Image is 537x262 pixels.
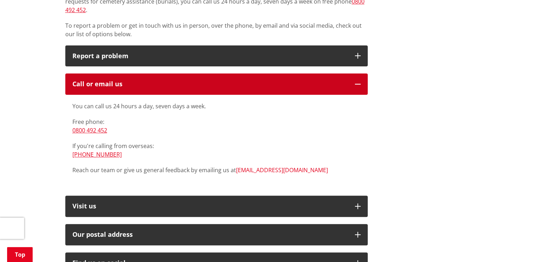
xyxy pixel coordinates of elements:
[72,118,361,135] p: Free phone:
[72,203,348,210] p: Visit us
[7,247,33,262] a: Top
[65,21,368,38] p: To report a problem or get in touch with us in person, over the phone, by email and via social me...
[65,196,368,217] button: Visit us
[72,151,122,158] a: [PHONE_NUMBER]
[72,102,361,110] p: You can call us 24 hours a day, seven days a week.
[65,73,368,95] button: Call or email us
[65,224,368,245] button: Our postal address
[236,166,328,174] a: [EMAIL_ADDRESS][DOMAIN_NAME]
[72,81,348,88] div: Call or email us
[72,142,361,159] p: If you're calling from overseas:
[72,53,348,60] p: Report a problem
[65,45,368,67] button: Report a problem
[72,231,348,238] h2: Our postal address
[72,126,107,134] a: 0800 492 452
[72,166,361,174] p: Reach our team or give us general feedback by emailing us at
[504,232,530,258] iframe: Messenger Launcher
